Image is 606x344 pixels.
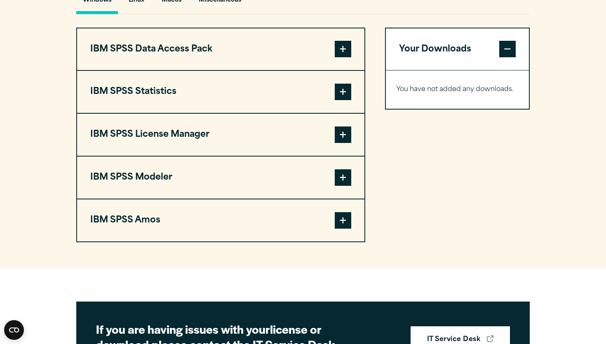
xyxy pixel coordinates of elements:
[77,157,364,199] button: IBM SPSS Modeler
[77,28,364,70] button: IBM SPSS Data Access Pack
[4,320,24,340] button: Open CMP widget
[396,84,519,96] p: You have not added any downloads.
[77,199,364,241] button: IBM SPSS Amos
[77,71,364,113] button: IBM SPSS Statistics
[77,114,364,156] button: IBM SPSS License Manager
[386,28,529,70] button: Your Downloads
[386,70,529,109] div: Your Downloads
